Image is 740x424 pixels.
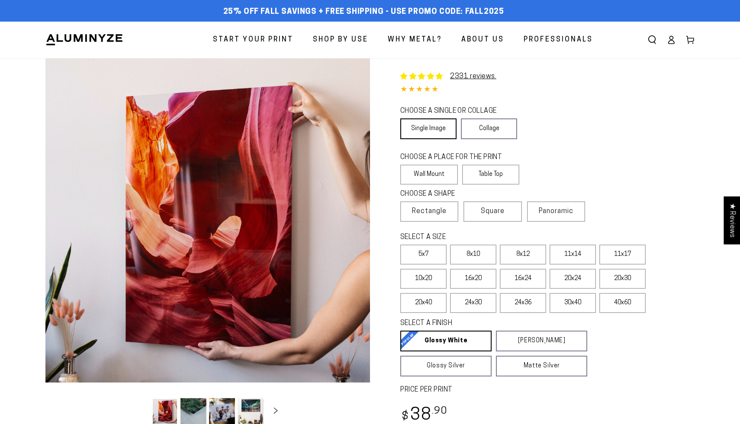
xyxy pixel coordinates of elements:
a: Professionals [517,29,599,51]
label: 40x60 [599,293,646,313]
legend: CHOOSE A PLACE FOR THE PRINT [400,153,512,163]
label: 8x12 [500,245,546,265]
label: 20x40 [400,293,447,313]
bdi: 38 [400,407,447,424]
span: Square [481,206,505,217]
span: 25% off FALL Savings + Free Shipping - Use Promo Code: FALL2025 [223,7,504,17]
label: 20x30 [599,269,646,289]
img: Aluminyze [45,33,123,46]
a: About Us [455,29,511,51]
span: Rectangle [412,206,447,217]
a: [PERSON_NAME] [496,331,587,351]
legend: CHOOSE A SINGLE OR COLLAGE [400,106,509,116]
legend: SELECT A FINISH [400,319,566,328]
span: Shop By Use [313,34,368,46]
span: Professionals [524,34,593,46]
button: Slide right [266,402,285,421]
a: Collage [461,118,517,139]
legend: SELECT A SIZE [400,233,573,242]
a: Why Metal? [381,29,448,51]
label: 8x10 [450,245,496,265]
label: 16x20 [450,269,496,289]
label: 24x30 [450,293,496,313]
a: Shop By Use [306,29,375,51]
label: 20x24 [550,269,596,289]
label: Table Top [462,165,520,185]
label: 16x24 [500,269,546,289]
label: 5x7 [400,245,447,265]
label: PRICE PER PRINT [400,385,695,395]
span: About Us [461,34,504,46]
div: Click to open Judge.me floating reviews tab [724,196,740,244]
a: Matte Silver [496,356,587,376]
sup: .90 [432,406,447,416]
a: Single Image [400,118,457,139]
a: Start Your Print [206,29,300,51]
legend: CHOOSE A SHAPE [400,189,513,199]
span: Why Metal? [388,34,442,46]
label: 11x17 [599,245,646,265]
summary: Search our site [643,30,662,49]
span: $ [402,411,409,423]
button: Slide left [130,402,149,421]
a: Glossy White [400,331,492,351]
div: 4.85 out of 5.0 stars [400,84,695,96]
label: 11x14 [550,245,596,265]
span: Start Your Print [213,34,293,46]
label: 10x20 [400,269,447,289]
span: Panoramic [539,208,573,215]
a: 2331 reviews. [450,73,496,80]
label: Wall Mount [400,165,458,185]
a: Glossy Silver [400,356,492,376]
label: 24x36 [500,293,546,313]
label: 30x40 [550,293,596,313]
